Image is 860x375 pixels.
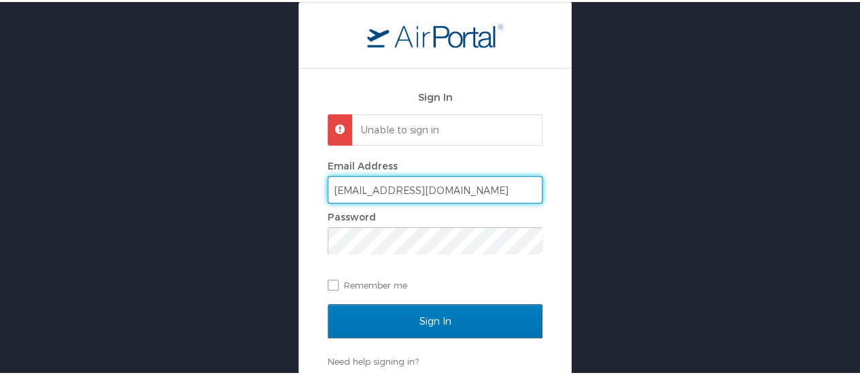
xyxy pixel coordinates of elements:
label: Remember me [328,273,543,293]
label: Email Address [328,158,398,169]
h2: Sign In [328,87,543,103]
p: Unable to sign in [361,121,530,135]
img: logo [367,21,503,46]
input: Sign In [328,302,543,336]
a: Need help signing in? [328,354,419,365]
label: Password [328,209,376,221]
